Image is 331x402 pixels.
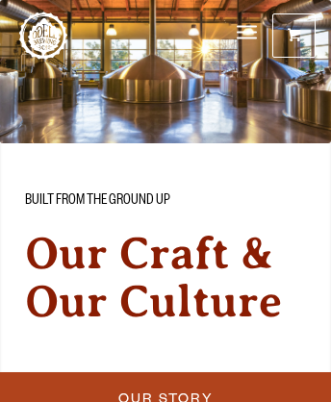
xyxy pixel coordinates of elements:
span: Built From The Ground Up [25,189,170,214]
a: Menu [237,13,257,54]
h2: Our Craft & Our Culture [25,230,306,326]
a: Odell Home [19,12,67,60]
